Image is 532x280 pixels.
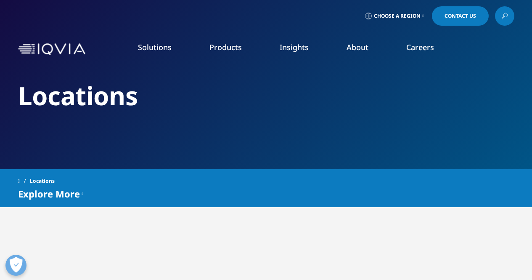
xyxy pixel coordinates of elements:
img: IQVIA Healthcare Information Technology and Pharma Clinical Research Company [18,43,85,56]
span: Explore More [18,189,80,199]
a: Insights [280,42,309,52]
nav: Primary [89,29,514,69]
h2: Locations [18,80,514,112]
a: Careers [406,42,434,52]
a: Products [209,42,242,52]
a: Contact Us [432,6,489,26]
span: Choose a Region [374,13,421,19]
button: Open Preferences [5,255,26,276]
span: Locations [30,173,55,189]
span: Contact Us [445,13,476,19]
a: Solutions [138,42,172,52]
a: About [347,42,368,52]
